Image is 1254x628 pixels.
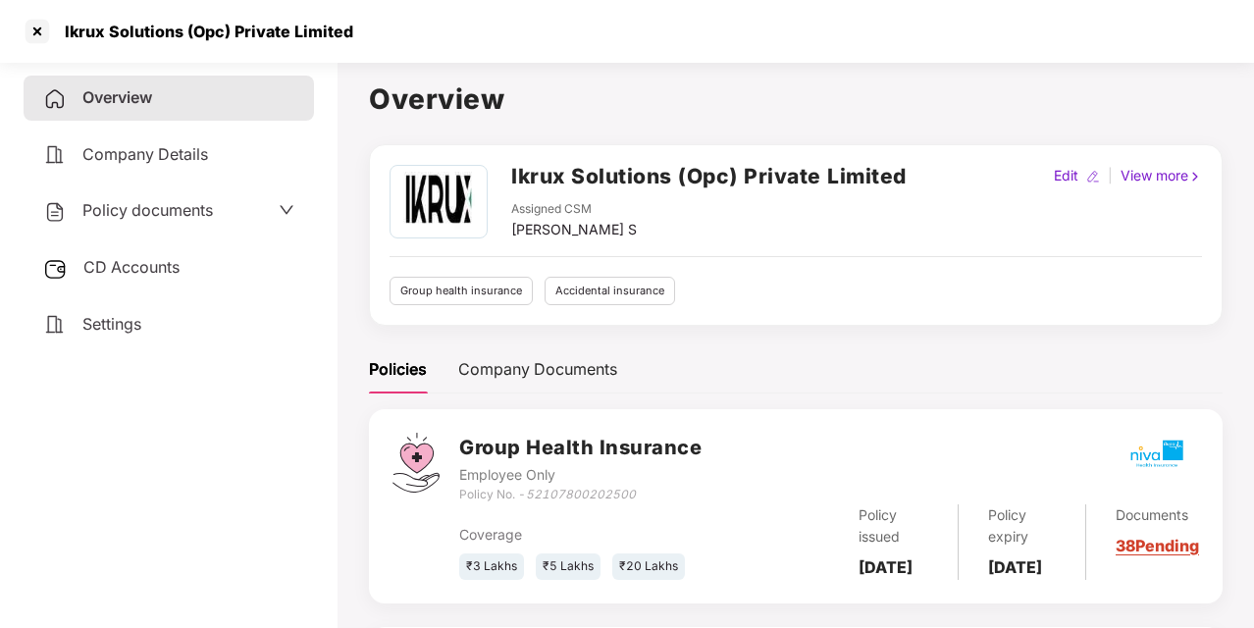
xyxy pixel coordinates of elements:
[859,557,913,577] b: [DATE]
[43,257,68,281] img: svg+xml;base64,PHN2ZyB3aWR0aD0iMjUiIGhlaWdodD0iMjQiIHZpZXdCb3g9IjAgMCAyNSAyNCIgZmlsbD0ibm9uZSIgeG...
[1188,170,1202,183] img: rightIcon
[82,314,141,334] span: Settings
[1117,165,1206,186] div: View more
[82,87,152,107] span: Overview
[369,78,1223,121] h1: Overview
[459,524,705,546] div: Coverage
[859,504,927,548] div: Policy issued
[1116,536,1199,555] a: 38 Pending
[1086,170,1100,183] img: editIcon
[988,557,1042,577] b: [DATE]
[392,166,484,237] img: images%20(3).jpg
[1116,504,1199,526] div: Documents
[459,553,524,580] div: ₹3 Lakhs
[43,200,67,224] img: svg+xml;base64,PHN2ZyB4bWxucz0iaHR0cDovL3d3dy53My5vcmcvMjAwMC9zdmciIHdpZHRoPSIyNCIgaGVpZ2h0PSIyNC...
[536,553,601,580] div: ₹5 Lakhs
[459,433,702,463] h3: Group Health Insurance
[1050,165,1082,186] div: Edit
[545,277,675,305] div: Accidental insurance
[369,357,427,382] div: Policies
[458,357,617,382] div: Company Documents
[83,257,180,277] span: CD Accounts
[392,433,440,493] img: svg+xml;base64,PHN2ZyB4bWxucz0iaHR0cDovL3d3dy53My5vcmcvMjAwMC9zdmciIHdpZHRoPSI0Ny43MTQiIGhlaWdodD...
[612,553,685,580] div: ₹20 Lakhs
[459,486,702,504] div: Policy No. -
[511,200,637,219] div: Assigned CSM
[279,202,294,218] span: down
[988,504,1056,548] div: Policy expiry
[43,143,67,167] img: svg+xml;base64,PHN2ZyB4bWxucz0iaHR0cDovL3d3dy53My5vcmcvMjAwMC9zdmciIHdpZHRoPSIyNCIgaGVpZ2h0PSIyNC...
[511,160,907,192] h2: Ikrux Solutions (Opc) Private Limited
[511,219,637,240] div: [PERSON_NAME] S
[43,313,67,337] img: svg+xml;base64,PHN2ZyB4bWxucz0iaHR0cDovL3d3dy53My5vcmcvMjAwMC9zdmciIHdpZHRoPSIyNCIgaGVpZ2h0PSIyNC...
[82,144,208,164] span: Company Details
[82,200,213,220] span: Policy documents
[459,464,702,486] div: Employee Only
[390,277,533,305] div: Group health insurance
[526,487,636,501] i: 52107800202500
[1104,165,1117,186] div: |
[43,87,67,111] img: svg+xml;base64,PHN2ZyB4bWxucz0iaHR0cDovL3d3dy53My5vcmcvMjAwMC9zdmciIHdpZHRoPSIyNCIgaGVpZ2h0PSIyNC...
[53,22,353,41] div: Ikrux Solutions (Opc) Private Limited
[1123,419,1191,488] img: mbhicl.png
